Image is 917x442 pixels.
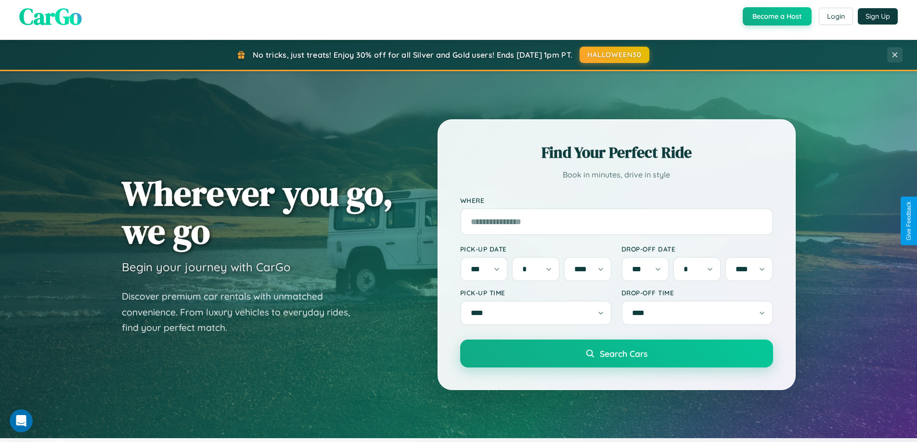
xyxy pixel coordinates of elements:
h3: Begin your journey with CarGo [122,260,291,274]
h2: Find Your Perfect Ride [460,142,773,163]
label: Where [460,196,773,204]
span: No tricks, just treats! Enjoy 30% off for all Silver and Gold users! Ends [DATE] 1pm PT. [253,50,572,60]
button: HALLOWEEN30 [580,47,649,63]
label: Pick-up Date [460,245,612,253]
span: Search Cars [600,348,647,359]
p: Discover premium car rentals with unmatched convenience. From luxury vehicles to everyday rides, ... [122,289,362,336]
iframe: Intercom live chat [10,409,33,432]
button: Search Cars [460,340,773,367]
p: Book in minutes, drive in style [460,168,773,182]
label: Drop-off Date [621,245,773,253]
h1: Wherever you go, we go [122,174,393,250]
span: CarGo [19,0,82,32]
label: Pick-up Time [460,289,612,297]
button: Sign Up [858,8,898,25]
label: Drop-off Time [621,289,773,297]
button: Become a Host [743,7,812,25]
button: Login [819,8,853,25]
div: Give Feedback [905,202,912,240]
